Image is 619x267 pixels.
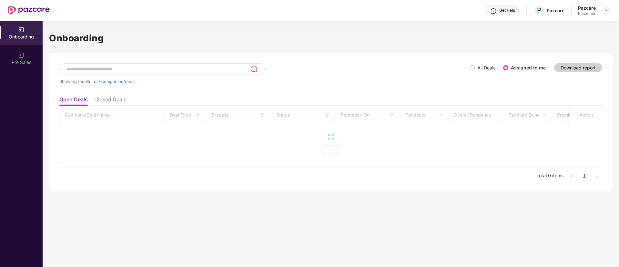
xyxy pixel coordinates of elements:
[18,52,25,58] img: svg+xml;base64,PHN2ZyB3aWR0aD0iMjAiIGhlaWdodD0iMjAiIHZpZXdCb3g9IjAgMCAyMCAyMCIgZmlsbD0ibm9uZSIgeG...
[59,96,88,106] li: Open Deals
[59,79,470,84] div: Showing results for
[566,171,576,181] button: left
[8,6,50,15] img: New Pazcare Logo
[569,174,573,178] span: left
[18,26,25,33] img: svg+xml;base64,PHN2ZyB3aWR0aD0iMjAiIGhlaWdodD0iMjAiIHZpZXdCb3g9IjAgMCAyMCAyMCIgZmlsbD0ibm9uZSIgeG...
[592,171,602,181] li: Next Page
[595,174,599,178] span: right
[554,63,602,72] button: Download report
[49,31,613,45] h1: Onboarding
[250,65,258,73] img: svg+xml;base64,PHN2ZyB3aWR0aD0iMjQiIGhlaWdodD0iMjUiIHZpZXdCb3g9IjAgMCAyNCAyNSIgZmlsbD0ibm9uZSIgeG...
[579,171,589,181] li: 1
[592,171,602,181] button: right
[499,8,515,13] div: Get Help
[94,96,126,106] li: Closed Deals
[511,65,546,70] label: Assigned to me
[578,5,598,11] div: Pazcare
[605,8,610,13] img: svg+xml;base64,PHN2ZyBpZD0iRHJvcGRvd24tMzJ4MzIiIHhtbG5zPSJodHRwOi8vd3d3LnczLm9yZy8yMDAwL3N2ZyIgd2...
[490,8,497,14] img: svg+xml;base64,PHN2ZyBpZD0iSGVscC0zMngzMiIgeG1sbnM9Imh0dHA6Ly93d3cudzMub3JnLzIwMDAvc3ZnIiB3aWR0aD...
[566,171,576,181] li: Previous Page
[578,11,598,16] div: Placement
[99,79,136,84] span: 0 companies/deals
[536,171,563,181] li: Total 0 items
[579,171,589,181] a: 1
[477,65,495,70] label: All Deals
[547,7,564,14] div: Pazcare
[537,6,541,14] span: P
